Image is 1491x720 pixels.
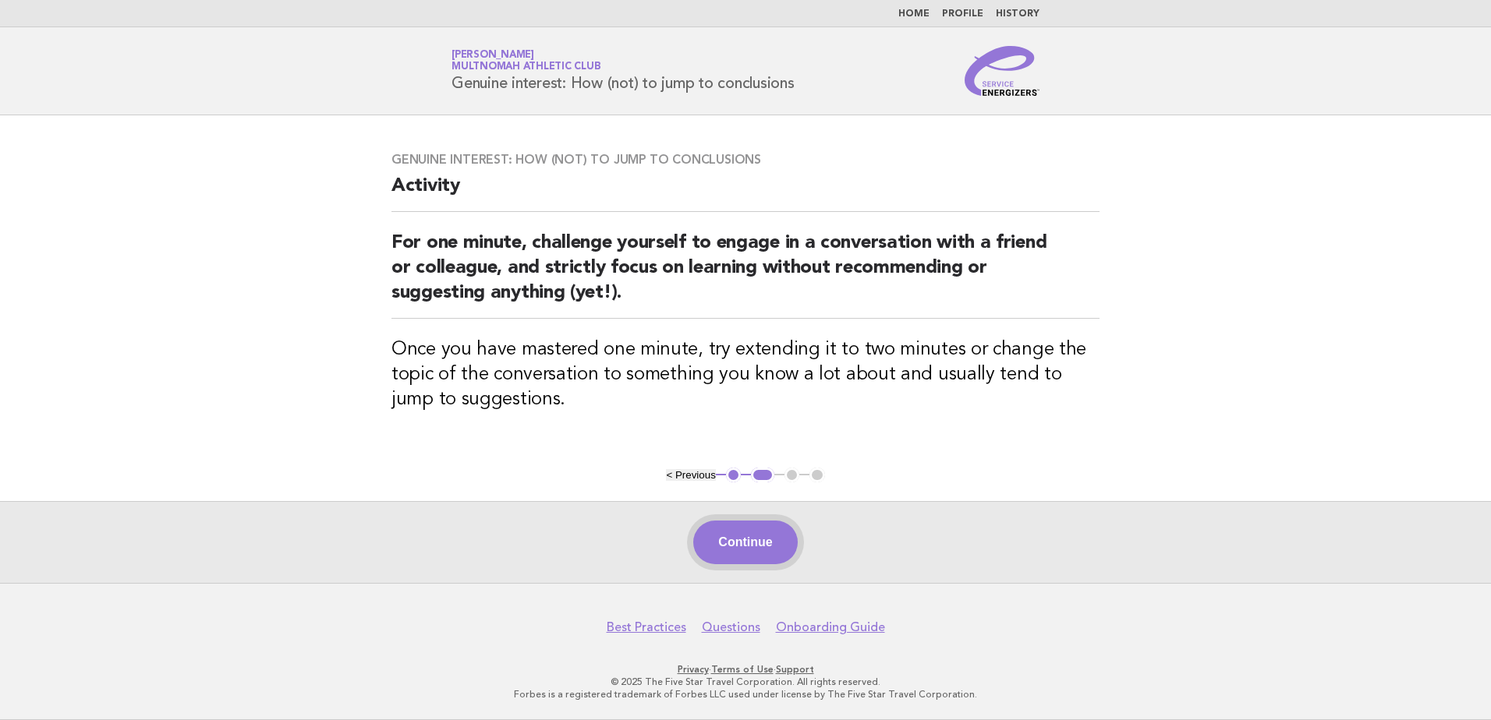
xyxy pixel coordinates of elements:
a: Terms of Use [711,664,774,675]
span: Multnomah Athletic Club [452,62,600,72]
a: Home [898,9,930,19]
p: Forbes is a registered trademark of Forbes LLC used under license by The Five Star Travel Corpora... [268,688,1223,701]
a: Privacy [678,664,709,675]
h3: Once you have mastered one minute, try extending it to two minutes or change the topic of the con... [391,337,1100,412]
a: History [996,9,1039,19]
a: Best Practices [607,619,686,635]
a: Questions [702,619,760,635]
p: © 2025 The Five Star Travel Corporation. All rights reserved. [268,676,1223,688]
a: [PERSON_NAME]Multnomah Athletic Club [452,50,600,72]
button: < Previous [666,469,715,481]
h3: Genuine interest: How (not) to jump to conclusions [391,152,1100,168]
img: Service Energizers [965,46,1039,96]
button: 1 [726,468,742,483]
a: Profile [942,9,983,19]
h2: Activity [391,174,1100,212]
h2: For one minute, challenge yourself to engage in a conversation with a friend or colleague, and st... [391,231,1100,319]
p: · · [268,663,1223,676]
a: Support [776,664,814,675]
button: Continue [693,521,797,564]
button: 2 [751,468,774,483]
h1: Genuine interest: How (not) to jump to conclusions [452,51,795,91]
a: Onboarding Guide [776,619,885,635]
